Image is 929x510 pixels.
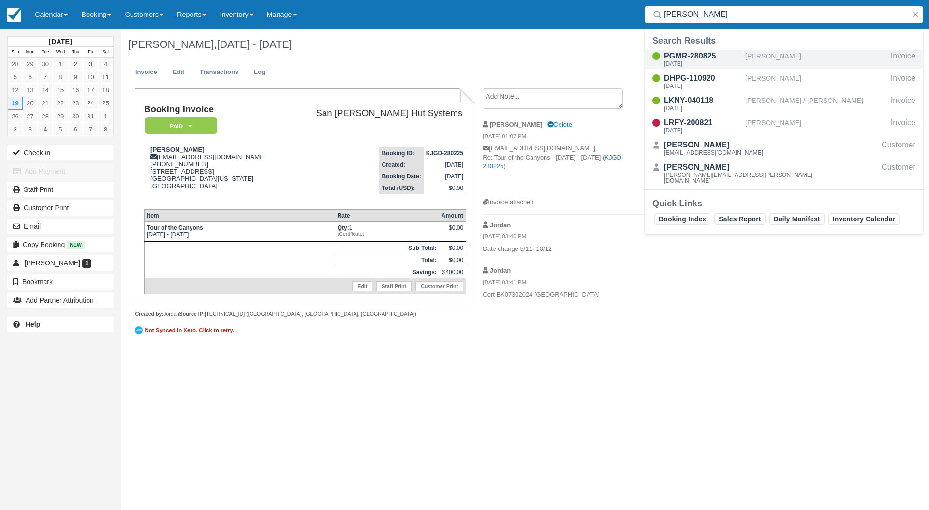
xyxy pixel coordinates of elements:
button: Email [7,219,114,234]
div: Jordan [TECHNICAL_ID] ([GEOGRAPHIC_DATA], [GEOGRAPHIC_DATA], [GEOGRAPHIC_DATA]) [135,310,475,318]
a: Edit [352,281,372,291]
a: 3 [83,58,98,71]
button: Add Partner Attribution [7,292,114,308]
a: 27 [23,110,38,123]
a: 30 [68,110,83,123]
th: Created: [379,159,424,171]
img: checkfront-main-nav-mini-logo.png [7,8,21,22]
a: Help [7,317,114,332]
button: Bookmark [7,274,114,290]
strong: [PERSON_NAME] [490,121,543,128]
strong: [DATE] [49,38,72,45]
a: 17 [83,84,98,97]
th: Wed [53,47,68,58]
a: Transactions [192,63,246,82]
a: 28 [38,110,53,123]
div: [PERSON_NAME][EMAIL_ADDRESS][PERSON_NAME][DOMAIN_NAME] [664,172,847,184]
th: Thu [68,47,83,58]
div: Quick Links [652,198,915,209]
h2: San [PERSON_NAME] Hut Systems [290,108,462,118]
td: 1 [335,221,439,241]
a: 2 [8,123,23,136]
td: $400.00 [439,266,466,278]
a: 18 [98,84,113,97]
div: Search Results [652,35,915,46]
div: [DATE] [664,105,741,111]
div: $0.00 [442,224,463,239]
a: 8 [98,123,113,136]
th: Tue [38,47,53,58]
a: [PERSON_NAME][EMAIL_ADDRESS][DOMAIN_NAME]Customer [645,139,923,158]
th: Sat [98,47,113,58]
a: PGMR-280825[DATE][PERSON_NAME]Invoice [645,50,923,69]
a: 2 [68,58,83,71]
em: [DATE] 03:41 PM [483,278,646,289]
a: Delete [547,121,572,128]
a: 6 [23,71,38,84]
strong: Tour of the Canyons [147,224,203,231]
div: Customer [882,161,915,186]
a: 12 [8,84,23,97]
a: DHPG-110920[DATE][PERSON_NAME]Invoice [645,73,923,91]
a: Booking Index [654,213,710,225]
h1: [PERSON_NAME], [128,39,811,50]
div: [DATE] [664,128,741,133]
a: Edit [165,63,192,82]
strong: Jordan [490,221,511,229]
em: [DATE] 01:07 PM [483,132,646,143]
strong: KJGD-280225 [426,150,463,157]
a: 24 [83,97,98,110]
div: [EMAIL_ADDRESS][DOMAIN_NAME] [664,150,763,156]
a: Customer Print [415,281,463,291]
th: Fri [83,47,98,58]
div: [PERSON_NAME] / [PERSON_NAME] [745,95,887,113]
a: 19 [8,97,23,110]
em: [DATE] 03:46 PM [483,233,646,243]
a: Invoice [128,63,164,82]
h1: Booking Invoice [144,104,286,115]
a: 28 [8,58,23,71]
a: 7 [83,123,98,136]
a: 22 [53,97,68,110]
strong: Created by: [135,311,163,317]
div: Invoice attached [483,198,646,207]
div: [DATE] [664,61,741,67]
th: Amount [439,209,466,221]
a: 23 [68,97,83,110]
div: [PERSON_NAME] [745,50,887,69]
a: 6 [68,123,83,136]
p: Date change 5/11- 10/12 [483,245,646,254]
td: $0.00 [439,242,466,254]
td: $0.00 [424,182,466,194]
button: Copy Booking New [7,237,114,252]
th: Booking Date: [379,171,424,182]
a: LKNY-040118[DATE][PERSON_NAME] / [PERSON_NAME]Invoice [645,95,923,113]
a: 31 [83,110,98,123]
div: [PERSON_NAME] [745,117,887,135]
a: 4 [38,123,53,136]
a: Sales Report [714,213,765,225]
th: Item [144,209,335,221]
a: 4 [98,58,113,71]
a: Not Synced in Xero. Click to retry. [135,325,236,335]
a: 26 [8,110,23,123]
a: [PERSON_NAME][PERSON_NAME][EMAIL_ADDRESS][PERSON_NAME][DOMAIN_NAME]Customer [645,161,923,186]
strong: [PERSON_NAME] [150,146,205,153]
a: 1 [53,58,68,71]
em: Paid [145,117,217,134]
div: LRFY-200821 [664,117,741,129]
a: 15 [53,84,68,97]
div: [PERSON_NAME] [664,161,847,173]
span: [PERSON_NAME] [25,259,80,267]
th: Total: [335,254,439,266]
a: 8 [53,71,68,84]
span: 1 [82,259,91,268]
a: 1 [98,110,113,123]
td: [DATE] - [DATE] [144,221,335,241]
a: Customer Print [7,200,114,216]
th: Sub-Total: [335,242,439,254]
a: Log [247,63,273,82]
strong: Source IP: [179,311,205,317]
th: Total (USD): [379,182,424,194]
th: Booking ID: [379,147,424,160]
